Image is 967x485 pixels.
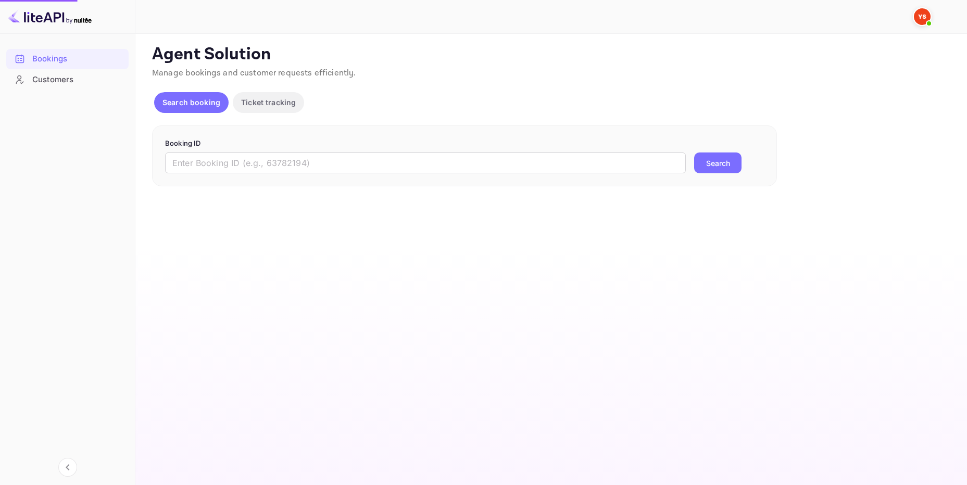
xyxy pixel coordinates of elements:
div: Bookings [6,49,129,69]
p: Search booking [162,97,220,108]
div: Customers [6,70,129,90]
button: Collapse navigation [58,458,77,477]
input: Enter Booking ID (e.g., 63782194) [165,152,686,173]
img: LiteAPI logo [8,8,92,25]
p: Agent Solution [152,44,948,65]
a: Customers [6,70,129,89]
div: Bookings [32,53,123,65]
div: Customers [32,74,123,86]
img: Yandex Support [914,8,931,25]
p: Ticket tracking [241,97,296,108]
button: Search [694,152,742,173]
span: Manage bookings and customer requests efficiently. [152,68,356,79]
p: Booking ID [165,138,764,149]
a: Bookings [6,49,129,68]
